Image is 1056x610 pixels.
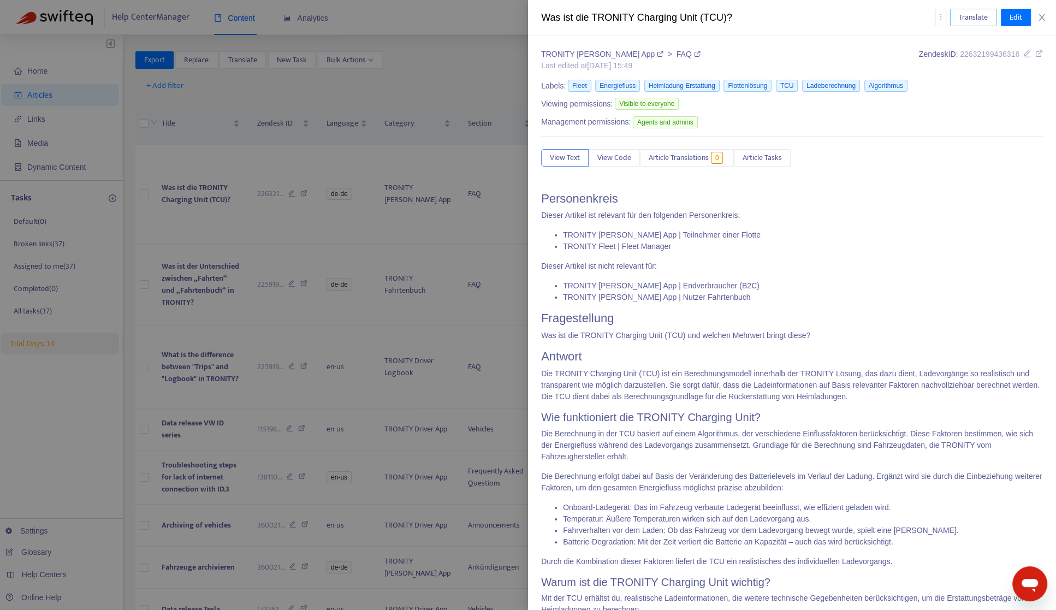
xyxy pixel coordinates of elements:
div: Was ist die TRONITY Charging Unit (TCU)? [541,10,935,25]
span: Flottenlösung [723,80,772,92]
span: Agents and admins [633,116,698,128]
span: Fleet [568,80,591,92]
span: Ladeberechnung [802,80,860,92]
button: Translate [950,9,996,26]
p: Die TRONITY Charging Unit (TCU) ist ein Berechnungsmodell innerhalb der TRONITY Lösung, das dazu ... [541,368,1043,402]
div: Last edited at [DATE] 15:49 [541,60,701,72]
span: 0 [711,152,723,164]
h1: Personenkreis [541,192,1043,206]
span: Viewing permissions: [541,98,613,110]
li: Batterie-Degradation: Mit der Zeit verliert die Batterie an Kapazität – auch das wird berücksicht... [563,536,1043,548]
p: Die Berechnung erfolgt dabei auf Basis der Veränderung des Batterielevels im Verlauf der Ladung. ... [541,471,1043,494]
p: Dieser Artikel ist nicht relevant für: [541,260,1043,272]
iframe: Schaltfläche zum Öffnen des Messaging-Fensters [1012,566,1047,601]
button: more [935,9,946,26]
span: Article Tasks [743,152,782,164]
span: more [937,13,945,21]
p: Durch die Kombination dieser Faktoren liefert die TCU ein realistisches des individuellen Ladevor... [541,556,1043,567]
p: Was ist die TRONITY Charging Unit (TCU) und welchen Mehrwert bringt diese? [541,330,1043,341]
span: TCU [776,80,798,92]
span: close [1037,13,1046,22]
li: Temperatur: Äußere Temperaturen wirken sich auf den Ladevorgang aus. [563,513,1043,525]
li: TRONITY [PERSON_NAME] App | Teilnehmer einer Flotte [563,229,1043,241]
span: Heimladung Erstattung [644,80,720,92]
span: Labels: [541,80,566,92]
span: Management permissions: [541,116,631,128]
li: TRONITY [PERSON_NAME] App | Endverbraucher (B2C) [563,280,1043,292]
li: Onboard-Ladegerät: Das im Fahrzeug verbaute Ladegerät beeinflusst, wie effizient geladen wird. [563,502,1043,513]
li: Fahrverhalten vor dem Laden: Ob das Fahrzeug vor dem Ladevorgang bewegt wurde, spielt eine [PERSO... [563,525,1043,536]
span: Translate [959,11,988,23]
p: Die Berechnung in der TCU basiert auf einem Algorithmus, der verschiedene Einflussfaktoren berück... [541,428,1043,463]
button: Edit [1001,9,1031,26]
a: TRONITY [PERSON_NAME] App [541,50,666,58]
span: View Text [550,152,580,164]
span: 22632199436316 [960,50,1019,58]
button: Article Tasks [734,149,791,167]
a: FAQ [677,50,701,58]
h2: Warum ist die TRONITY Charging Unit wichtig? [541,576,1043,589]
span: Energiefluss [595,80,640,92]
p: Dieser Artikel ist relevant für den folgenden Personenkreis: [541,210,1043,221]
div: > [541,49,701,60]
button: Close [1034,13,1049,23]
button: View Text [541,149,589,167]
li: TRONITY [PERSON_NAME] App | Nutzer Fahrtenbuch [563,292,1043,303]
li: TRONITY Fleet | Fleet Manager [563,241,1043,252]
button: Article Translations0 [640,149,734,167]
button: View Code [589,149,640,167]
span: View Code [597,152,631,164]
span: Edit [1010,11,1022,23]
span: Algorithmus [864,80,907,92]
h1: Antwort [541,350,1043,364]
h1: Fragestellung [541,311,1043,325]
span: Article Translations [649,152,709,164]
div: Zendesk ID: [919,49,1043,72]
span: Visible to everyone [615,98,679,110]
h2: Wie funktioniert die TRONITY Charging Unit? [541,411,1043,424]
